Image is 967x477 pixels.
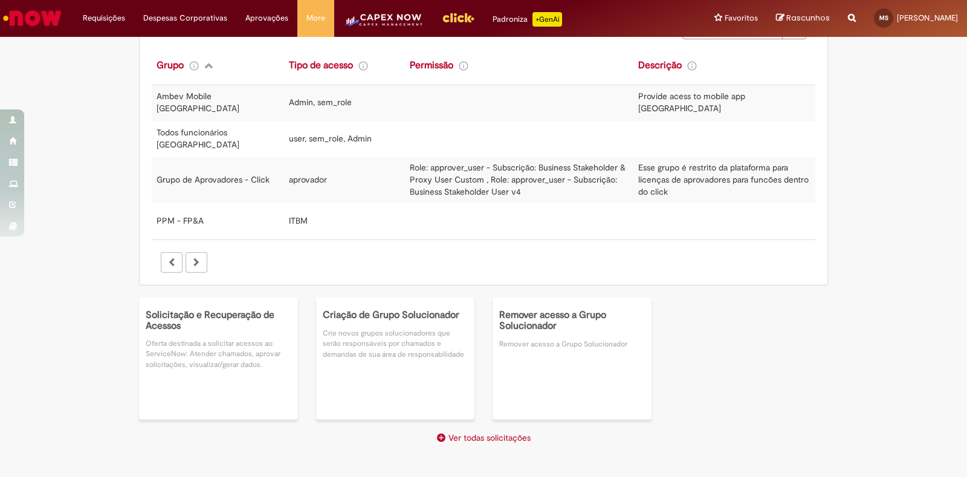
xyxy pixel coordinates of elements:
[638,58,682,73] div: Descrição
[725,12,758,24] span: Favoritos
[499,310,645,331] h5: Remover acesso a Grupo Solucionador
[879,14,888,22] span: MS
[289,97,352,108] span: Admin, sem_role
[245,12,288,24] span: Aprovações
[289,133,372,144] span: user, sem_role, Admin
[289,215,308,226] span: ITBM
[410,58,453,73] div: Permissão
[786,12,830,24] span: Rascunhos
[323,310,468,321] h5: Criação de Grupo Solucionador
[405,46,633,85] th: Permissão
[638,91,745,114] span: Provide acess to mobile app [GEOGRAPHIC_DATA]
[157,91,239,114] span: Ambev Mobile [GEOGRAPHIC_DATA]
[157,174,270,185] span: Grupo de Aprovadores - Click
[83,12,125,24] span: Requisições
[410,162,626,197] span: Role: approver_user - Subscrição: Business Stakeholder & Proxy User Custom , Role: approver_user ...
[157,127,239,150] span: Todos funcionários [GEOGRAPHIC_DATA]
[493,12,562,27] div: Padroniza
[289,174,327,185] span: aprovador
[897,13,958,23] span: [PERSON_NAME]
[146,339,291,369] p: Oferta destinada a solicitar acessos ao ServiceNow: Atender chamados, aprovar solicitações, visua...
[306,12,325,24] span: More
[323,328,468,359] p: Crie novos grupos solucionadores que serão responsáveis por chamados e demandas de sua área de re...
[316,297,475,420] a: Criação de Grupo Solucionador Crie novos grupos solucionadores que serão responsáveis por chamado...
[139,297,298,420] a: Solicitação e Recuperação de Acessos Oferta destinada a solicitar acessos ao ServiceNow: Atender ...
[532,12,562,27] p: +GenAi
[776,13,830,24] a: Rascunhos
[143,12,227,24] span: Despesas Corporativas
[1,6,63,30] img: ServiceNow
[146,310,291,331] h5: Solicitação e Recuperação de Acessos
[152,46,284,85] th: Grupo
[343,12,424,36] img: CapexLogo5.png
[284,46,405,85] th: Tipo de acesso
[499,339,645,349] p: Remover acesso a Grupo Solucionador
[638,162,809,197] span: Esse grupo é restrito da plataforma para licenças de aprovadores para funcões dentro do click
[633,46,815,85] th: Descrição
[157,58,184,73] div: Grupo
[437,432,531,443] a: Ver todas solicitações
[157,215,204,226] span: PPM - FP&A
[289,58,353,73] div: Tipo de acesso
[493,297,652,420] a: Remover acesso a Grupo Solucionador Remover acesso a Grupo Solucionador
[442,8,474,27] img: click_logo_yellow_360x200.png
